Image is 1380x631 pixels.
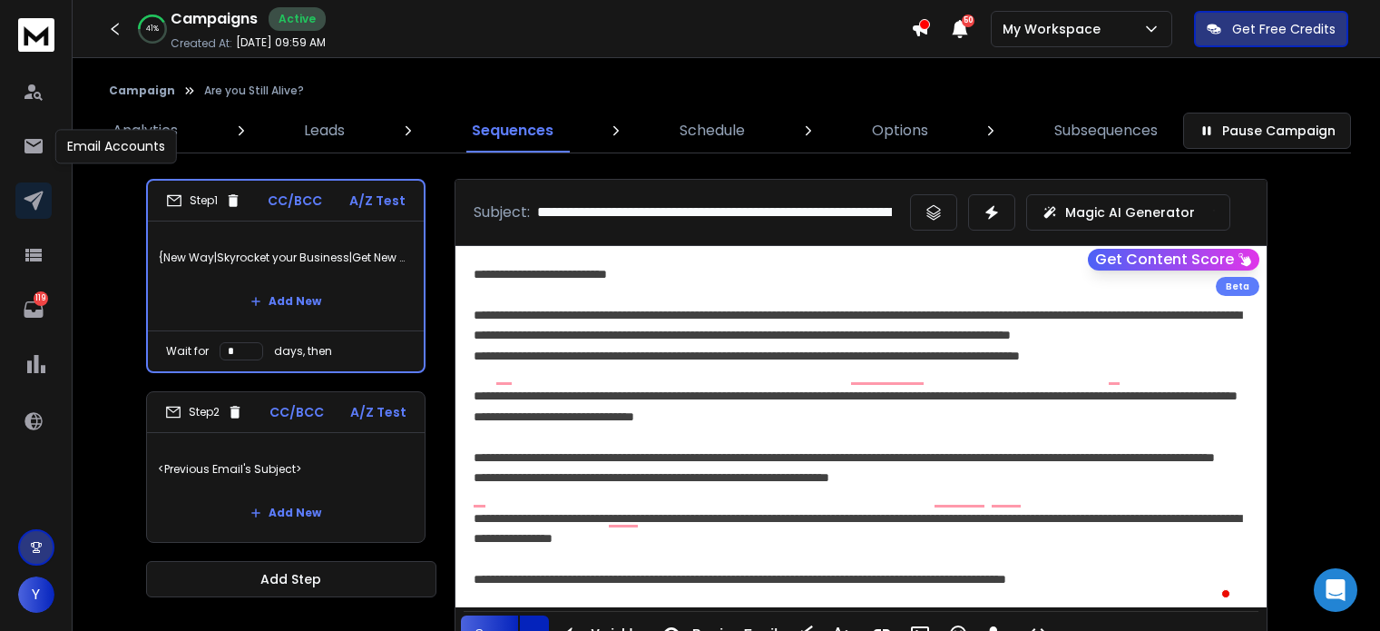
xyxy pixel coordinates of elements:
div: Step 2 [165,404,243,420]
p: 119 [34,291,48,306]
p: 41 % [146,24,159,35]
p: A/Z Test [350,403,406,421]
p: Created At: [171,36,232,51]
p: [DATE] 09:59 AM [236,35,326,50]
li: Step1CC/BCCA/Z Test{New Way|Skyrocket your Business|Get New Clients|AI SEO} {{firstName}}Add NewW... [146,179,426,373]
p: Analytics [113,120,178,142]
div: Open Intercom Messenger [1314,568,1357,612]
p: {New Way|Skyrocket your Business|Get New Clients|AI SEO} {{firstName}} [159,232,413,283]
button: Magic AI Generator [1026,194,1230,231]
p: Wait for [166,344,209,359]
button: Add New [236,283,336,320]
button: Pause Campaign [1183,113,1351,149]
button: Campaign [109,84,175,98]
p: Subsequences [1054,120,1158,142]
button: Add New [236,495,336,531]
p: Options [872,120,928,142]
button: Y [18,577,54,613]
a: Leads [293,109,356,153]
h1: Campaigns [171,8,258,30]
img: logo [18,18,54,52]
div: Step 1 [166,192,241,209]
p: <Previous Email's Subject> [158,444,414,495]
a: Analytics [102,109,189,153]
p: My Workspace [1003,20,1108,38]
div: Email Accounts [55,129,177,163]
p: Leads [304,120,345,142]
p: CC/BCC [269,403,324,421]
p: Sequences [472,120,553,142]
a: Subsequences [1043,109,1169,153]
div: Beta [1216,277,1259,296]
a: Schedule [669,109,756,153]
p: CC/BCC [268,192,322,210]
li: Step2CC/BCCA/Z Test<Previous Email's Subject>Add New [146,391,426,543]
a: Sequences [461,109,564,153]
button: Add Step [146,561,436,597]
p: Subject: [474,202,530,223]
p: Are you Still Alive? [204,84,304,98]
button: Get Free Credits [1194,11,1348,47]
button: Get Content Score [1088,249,1259,271]
p: Magic AI Generator [1065,203,1195,222]
p: A/Z Test [349,192,406,210]
p: Schedule [680,120,745,142]
p: days, then [274,344,332,359]
div: Active [269,7,326,31]
p: Get Free Credits [1232,20,1336,38]
span: 50 [962,15,974,27]
div: To enrich screen reader interactions, please activate Accessibility in Grammarly extension settings [455,246,1267,607]
a: Options [861,109,939,153]
a: 119 [15,291,52,328]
